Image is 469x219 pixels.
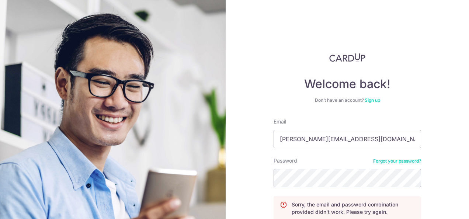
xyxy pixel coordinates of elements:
[365,97,380,103] a: Sign up
[274,77,421,91] h4: Welcome back!
[274,97,421,103] div: Don’t have an account?
[274,118,286,125] label: Email
[329,53,365,62] img: CardUp Logo
[274,130,421,148] input: Enter your Email
[292,201,415,216] p: Sorry, the email and password combination provided didn't work. Please try again.
[373,158,421,164] a: Forgot your password?
[274,157,297,164] label: Password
